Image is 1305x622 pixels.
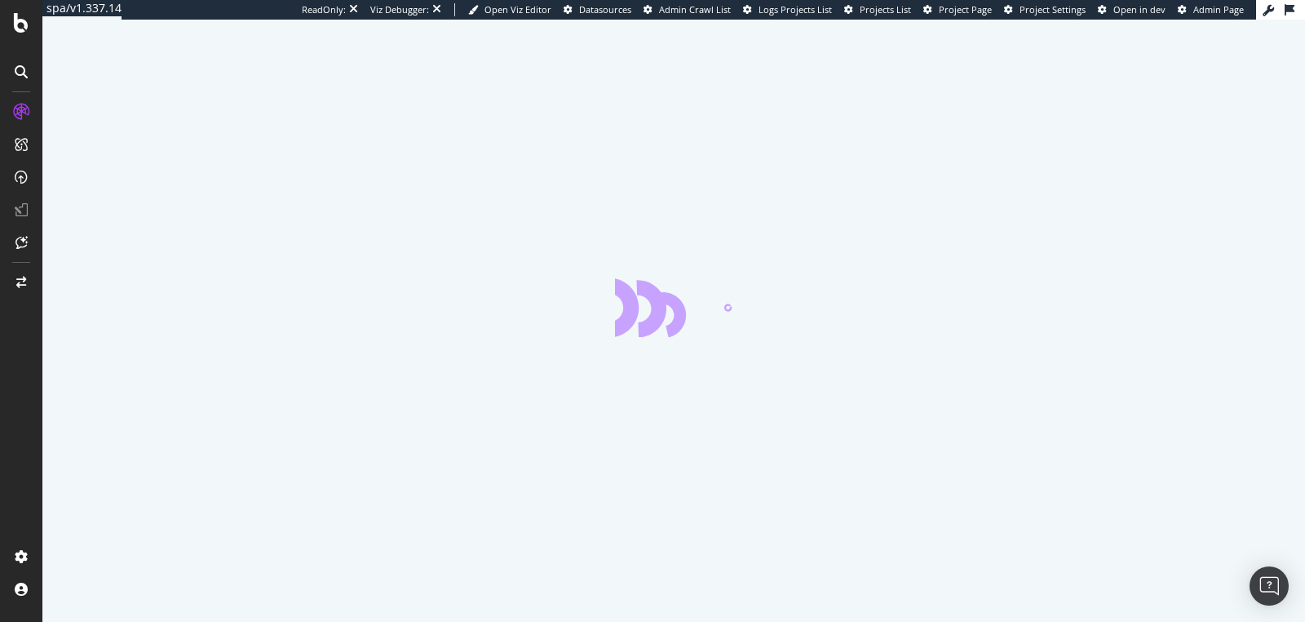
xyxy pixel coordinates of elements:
[759,3,832,16] span: Logs Projects List
[370,3,429,16] div: Viz Debugger:
[302,3,346,16] div: ReadOnly:
[860,3,911,16] span: Projects List
[923,3,992,16] a: Project Page
[1178,3,1244,16] a: Admin Page
[844,3,911,16] a: Projects List
[1020,3,1086,16] span: Project Settings
[579,3,631,16] span: Datasources
[659,3,731,16] span: Admin Crawl List
[484,3,551,16] span: Open Viz Editor
[615,278,732,337] div: animation
[644,3,731,16] a: Admin Crawl List
[564,3,631,16] a: Datasources
[1250,566,1289,606] div: Open Intercom Messenger
[743,3,832,16] a: Logs Projects List
[939,3,992,16] span: Project Page
[1113,3,1166,16] span: Open in dev
[1098,3,1166,16] a: Open in dev
[468,3,551,16] a: Open Viz Editor
[1193,3,1244,16] span: Admin Page
[1004,3,1086,16] a: Project Settings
